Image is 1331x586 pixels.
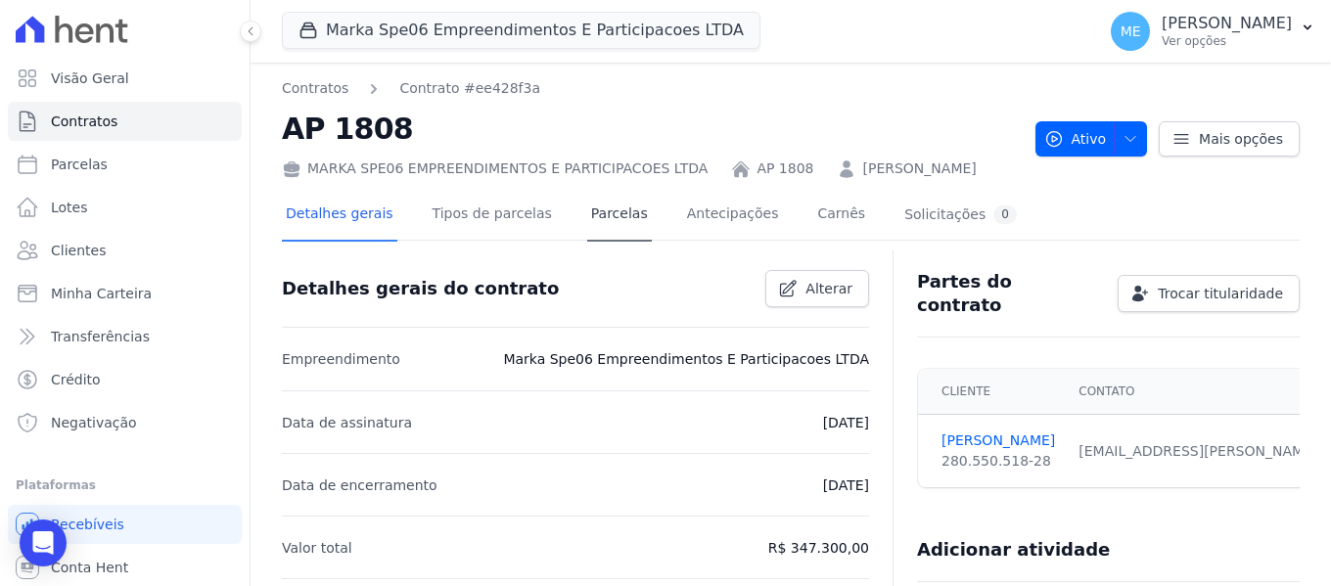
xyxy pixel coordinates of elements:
button: ME [PERSON_NAME] Ver opções [1095,4,1331,59]
th: Cliente [918,369,1067,415]
span: ME [1121,24,1141,38]
a: Mais opções [1159,121,1300,157]
h3: Detalhes gerais do contrato [282,277,559,300]
button: Marka Spe06 Empreendimentos E Participacoes LTDA [282,12,760,49]
p: Data de assinatura [282,411,412,434]
a: [PERSON_NAME] [862,158,976,179]
a: Parcelas [8,145,242,184]
nav: Breadcrumb [282,78,1020,99]
span: Contratos [51,112,117,131]
a: Lotes [8,188,242,227]
span: Lotes [51,198,88,217]
a: Parcelas [587,190,652,242]
p: [PERSON_NAME] [1162,14,1292,33]
a: Visão Geral [8,59,242,98]
span: Transferências [51,327,150,346]
p: [DATE] [823,473,869,497]
a: Alterar [765,270,869,307]
a: Clientes [8,231,242,270]
p: Marka Spe06 Empreendimentos E Participacoes LTDA [503,347,869,371]
span: Alterar [805,279,852,298]
span: Clientes [51,241,106,260]
div: Open Intercom Messenger [20,519,67,566]
p: [DATE] [823,411,869,434]
a: AP 1808 [757,158,813,179]
span: Negativação [51,413,137,432]
div: Solicitações [904,205,1017,224]
span: Minha Carteira [51,284,152,303]
a: Carnês [813,190,869,242]
div: 0 [993,205,1017,224]
h3: Adicionar atividade [917,538,1110,562]
p: Empreendimento [282,347,400,371]
span: Ativo [1044,121,1107,157]
a: [PERSON_NAME] [941,430,1055,451]
span: Parcelas [51,155,108,174]
a: Crédito [8,360,242,399]
a: Transferências [8,317,242,356]
h2: AP 1808 [282,107,1020,151]
span: Crédito [51,370,101,389]
nav: Breadcrumb [282,78,540,99]
a: Solicitações0 [900,190,1021,242]
span: Recebíveis [51,515,124,534]
span: Mais opções [1199,129,1283,149]
span: Trocar titularidade [1158,284,1283,303]
p: Valor total [282,536,352,560]
a: Recebíveis [8,505,242,544]
div: 280.550.518-28 [941,451,1055,472]
a: Trocar titularidade [1118,275,1300,312]
p: R$ 347.300,00 [768,536,869,560]
div: Plataformas [16,473,234,497]
a: Tipos de parcelas [429,190,556,242]
a: Contratos [8,102,242,141]
p: Ver opções [1162,33,1292,49]
a: Contrato #ee428f3a [399,78,540,99]
span: Conta Hent [51,558,128,577]
h3: Partes do contrato [917,270,1102,317]
a: Detalhes gerais [282,190,397,242]
span: Visão Geral [51,68,129,88]
a: Antecipações [683,190,783,242]
a: Negativação [8,403,242,442]
div: MARKA SPE06 EMPREENDIMENTOS E PARTICIPACOES LTDA [282,158,708,179]
a: Contratos [282,78,348,99]
a: Minha Carteira [8,274,242,313]
button: Ativo [1035,121,1148,157]
p: Data de encerramento [282,473,437,497]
